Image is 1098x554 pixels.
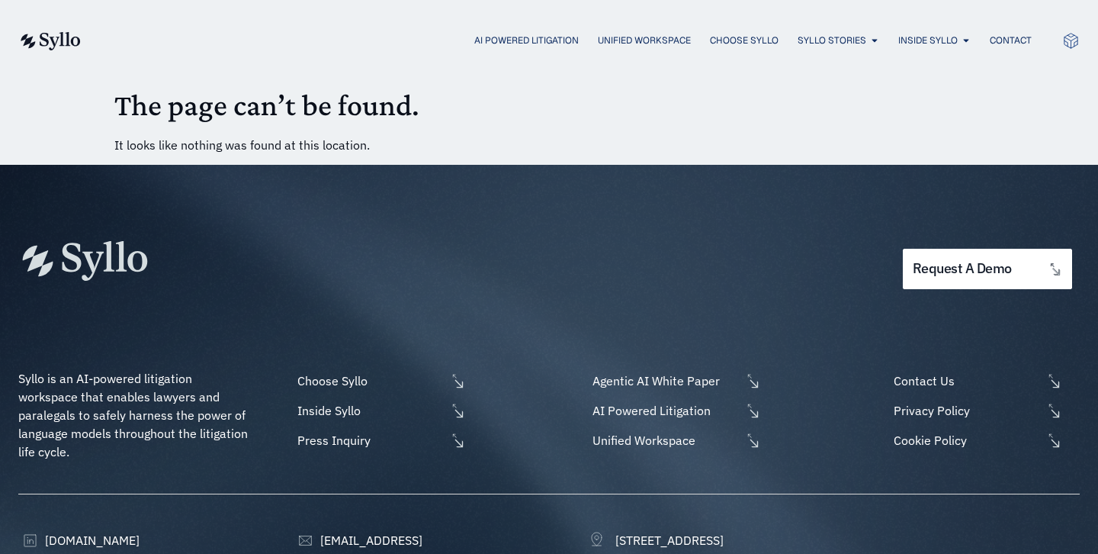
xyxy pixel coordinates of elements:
[890,401,1080,420] a: Privacy Policy
[294,401,446,420] span: Inside Syllo
[589,372,761,390] a: Agentic AI White Paper
[598,34,691,47] a: Unified Workspace
[890,401,1042,420] span: Privacy Policy
[474,34,579,47] a: AI Powered Litigation
[589,372,741,390] span: Agentic AI White Paper
[18,371,251,459] span: Syllo is an AI-powered litigation workspace that enables lawyers and paralegals to safely harness...
[612,531,724,549] span: [STREET_ADDRESS]
[41,531,140,549] span: [DOMAIN_NAME]
[18,531,140,549] a: [DOMAIN_NAME]
[294,531,422,549] a: [EMAIL_ADDRESS]
[114,136,984,154] p: It looks like nothing was found at this location.
[710,34,779,47] a: Choose Syllo
[890,372,1080,390] a: Contact Us
[294,431,446,449] span: Press Inquiry
[589,531,724,549] a: [STREET_ADDRESS]
[294,372,446,390] span: Choose Syllo
[18,32,81,50] img: syllo
[294,431,466,449] a: Press Inquiry
[589,431,761,449] a: Unified Workspace
[898,34,958,47] a: Inside Syllo
[913,262,1012,276] span: request a demo
[890,372,1042,390] span: Contact Us
[294,372,466,390] a: Choose Syllo
[111,34,1032,48] div: Menu Toggle
[294,401,466,420] a: Inside Syllo
[114,87,984,124] h1: The page can’t be found.
[890,431,1042,449] span: Cookie Policy
[589,431,741,449] span: Unified Workspace
[798,34,866,47] a: Syllo Stories
[990,34,1032,47] a: Contact
[316,531,422,549] span: [EMAIL_ADDRESS]
[111,34,1032,48] nav: Menu
[890,431,1080,449] a: Cookie Policy
[589,401,761,420] a: AI Powered Litigation
[903,249,1072,289] a: request a demo
[589,401,741,420] span: AI Powered Litigation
